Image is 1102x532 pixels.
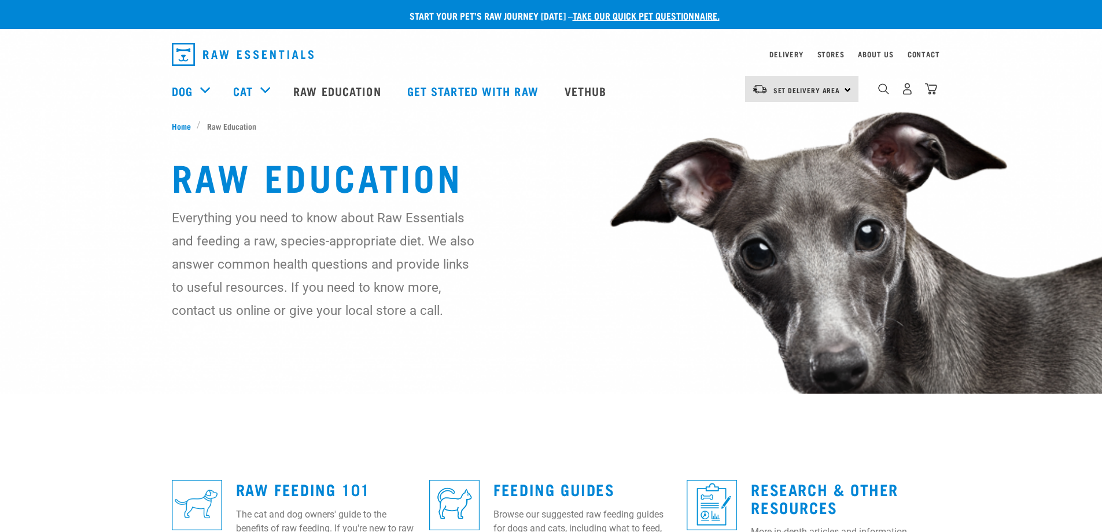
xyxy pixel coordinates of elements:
[172,120,197,132] a: Home
[773,88,841,92] span: Set Delivery Area
[172,82,193,100] a: Dog
[687,480,737,530] img: re-icons-healthcheck1-sq-blue.png
[769,52,803,56] a: Delivery
[236,485,370,493] a: Raw Feeding 101
[163,38,940,71] nav: dropdown navigation
[751,485,898,511] a: Research & Other Resources
[282,68,395,114] a: Raw Education
[573,13,720,18] a: take our quick pet questionnaire.
[925,83,937,95] img: home-icon@2x.png
[172,43,314,66] img: Raw Essentials Logo
[172,480,222,530] img: re-icons-dog3-sq-blue.png
[172,120,191,132] span: Home
[817,52,845,56] a: Stores
[396,68,553,114] a: Get started with Raw
[172,120,931,132] nav: breadcrumbs
[553,68,621,114] a: Vethub
[858,52,893,56] a: About Us
[752,84,768,94] img: van-moving.png
[172,206,476,322] p: Everything you need to know about Raw Essentials and feeding a raw, species-appropriate diet. We ...
[429,480,480,530] img: re-icons-cat2-sq-blue.png
[901,83,913,95] img: user.png
[908,52,940,56] a: Contact
[233,82,253,100] a: Cat
[878,83,889,94] img: home-icon-1@2x.png
[172,155,931,197] h1: Raw Education
[493,485,614,493] a: Feeding Guides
